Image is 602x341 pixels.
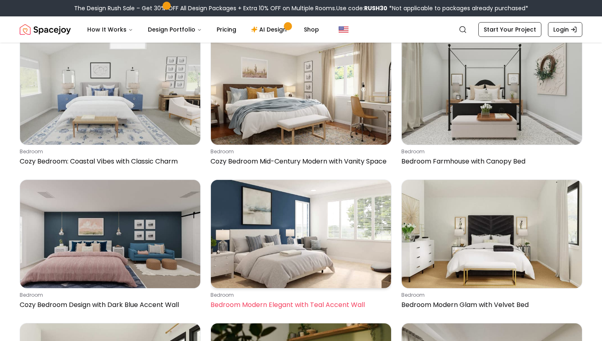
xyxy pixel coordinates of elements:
[402,36,582,145] img: Bedroom Farmhouse with Canopy Bed
[20,21,71,38] a: Spacejoy
[401,300,579,310] p: Bedroom Modern Glam with Velvet Bed
[244,21,296,38] a: AI Design
[20,292,197,298] p: bedroom
[210,180,392,313] a: Bedroom Modern Elegant with Teal Accent WallbedroomBedroom Modern Elegant with Teal Accent Wall
[210,36,392,170] a: Cozy Bedroom Mid-Century Modern with Vanity SpacebedroomCozy Bedroom Mid-Century Modern with Vani...
[210,21,243,38] a: Pricing
[387,4,528,12] span: *Not applicable to packages already purchased*
[20,180,200,288] img: Cozy Bedroom Design with Dark Blue Accent Wall
[20,148,197,155] p: bedroom
[210,292,388,298] p: bedroom
[20,36,201,170] a: Cozy Bedroom: Coastal Vibes with Classic CharmbedroomCozy Bedroom: Coastal Vibes with Classic Charm
[211,36,391,145] img: Cozy Bedroom Mid-Century Modern with Vanity Space
[297,21,326,38] a: Shop
[141,21,208,38] button: Design Portfolio
[81,21,326,38] nav: Main
[20,16,582,43] nav: Global
[210,148,388,155] p: bedroom
[339,25,349,34] img: United States
[401,36,582,170] a: Bedroom Farmhouse with Canopy BedbedroomBedroom Farmhouse with Canopy Bed
[210,300,388,310] p: Bedroom Modern Elegant with Teal Accent Wall
[548,22,582,37] a: Login
[401,180,582,313] a: Bedroom Modern Glam with Velvet BedbedroomBedroom Modern Glam with Velvet Bed
[401,157,579,166] p: Bedroom Farmhouse with Canopy Bed
[20,157,197,166] p: Cozy Bedroom: Coastal Vibes with Classic Charm
[364,4,387,12] b: RUSH30
[210,157,388,166] p: Cozy Bedroom Mid-Century Modern with Vanity Space
[402,180,582,288] img: Bedroom Modern Glam with Velvet Bed
[336,4,387,12] span: Use code:
[211,180,391,288] img: Bedroom Modern Elegant with Teal Accent Wall
[401,148,579,155] p: bedroom
[401,292,579,298] p: bedroom
[20,180,201,313] a: Cozy Bedroom Design with Dark Blue Accent WallbedroomCozy Bedroom Design with Dark Blue Accent Wall
[20,300,197,310] p: Cozy Bedroom Design with Dark Blue Accent Wall
[478,22,541,37] a: Start Your Project
[20,36,200,145] img: Cozy Bedroom: Coastal Vibes with Classic Charm
[81,21,140,38] button: How It Works
[74,4,528,12] div: The Design Rush Sale – Get 30% OFF All Design Packages + Extra 10% OFF on Multiple Rooms.
[20,21,71,38] img: Spacejoy Logo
